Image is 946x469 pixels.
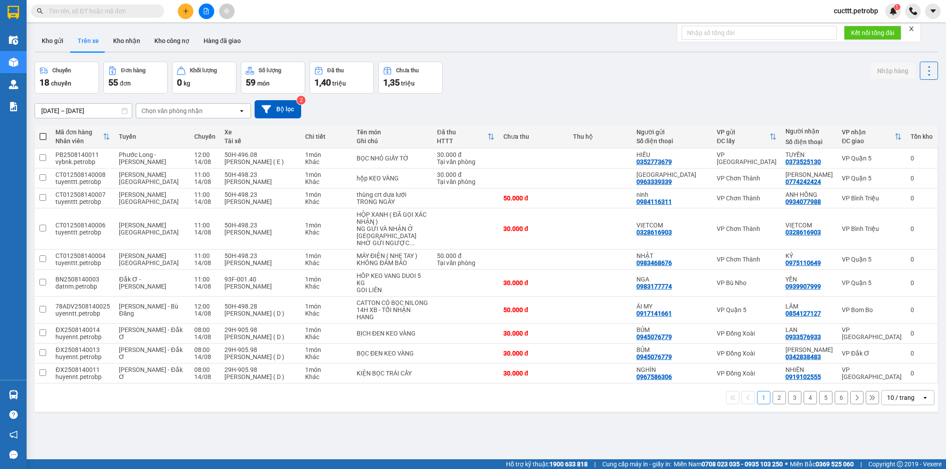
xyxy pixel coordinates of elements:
[503,225,564,232] div: 30.000 đ
[717,137,769,145] div: ĐC lấy
[9,35,18,45] img: warehouse-icon
[305,171,348,178] div: 1 món
[224,222,296,229] div: 50H-498.23
[194,283,216,290] div: 14/08
[194,303,216,310] div: 12:00
[52,67,71,74] div: Chuyến
[35,104,132,118] input: Select a date range.
[196,30,248,51] button: Hàng đã giao
[842,225,902,232] div: VP Bình Triệu
[636,222,708,229] div: VIETCOM
[889,7,897,15] img: icon-new-feature
[819,391,832,404] button: 5
[55,171,110,178] div: CT012508140008
[9,450,18,459] span: message
[120,80,131,87] span: đơn
[194,252,216,259] div: 11:00
[506,459,588,469] span: Hỗ trợ kỹ thuật:
[636,353,672,360] div: 0945076779
[224,303,296,310] div: 50H-498.28
[332,80,346,87] span: triệu
[119,171,179,185] span: [PERSON_NAME][GEOGRAPHIC_DATA]
[804,391,817,404] button: 4
[103,62,168,94] button: Đơn hàng55đơn
[383,77,400,88] span: 1,35
[674,459,783,469] span: Miền Nam
[246,77,255,88] span: 59
[409,239,415,246] span: ...
[194,326,216,333] div: 08:00
[55,303,110,310] div: 78ADV2508140025
[682,26,837,40] input: Nhập số tổng đài
[305,178,348,185] div: Khác
[224,129,296,136] div: Xe
[437,171,495,178] div: 30.000 đ
[327,67,344,74] div: Đã thu
[437,259,495,266] div: Tại văn phòng
[636,373,672,380] div: 0967586306
[224,366,296,373] div: 29H-905.98
[636,259,672,266] div: 0983468676
[396,67,419,74] div: Chưa thu
[49,6,153,16] input: Tìm tên, số ĐT hoặc mã đơn
[55,346,110,353] div: ĐX2508140013
[305,373,348,380] div: Khác
[602,459,671,469] span: Cung cấp máy in - giấy in:
[8,6,19,19] img: logo-vxr
[357,198,428,205] div: TRONG NGÀY
[9,102,18,111] img: solution-icon
[9,390,18,399] img: warehouse-icon
[837,125,906,149] th: Toggle SortBy
[925,4,941,19] button: caret-down
[238,107,245,114] svg: open
[717,129,769,136] div: VP gửi
[842,155,902,162] div: VP Quận 5
[224,333,296,340] div: [PERSON_NAME] ( D )
[785,191,833,198] div: ANH HỒNG
[55,198,110,205] div: tuyenttt.petrobp
[224,151,296,158] div: 50H-496.08
[224,353,296,360] div: [PERSON_NAME] ( D )
[785,283,821,290] div: 0939907999
[503,370,564,377] div: 30.000 đ
[717,350,777,357] div: VP Đồng Xoài
[503,306,564,313] div: 50.000 đ
[194,346,216,353] div: 08:00
[503,330,564,337] div: 30.000 đ
[908,26,915,32] span: close
[194,229,216,236] div: 14/08
[437,252,495,259] div: 50.000 đ
[119,151,166,165] span: Phước Long - [PERSON_NAME]
[636,151,708,158] div: HIẾU
[712,125,781,149] th: Toggle SortBy
[717,370,777,377] div: VP Đồng Xoài
[785,252,833,259] div: KỶ
[224,373,296,380] div: [PERSON_NAME] ( D )
[310,62,374,94] button: Đã thu1,40 triệu
[194,178,216,185] div: 14/08
[55,129,103,136] div: Mã đơn hàng
[177,77,182,88] span: 0
[785,229,821,236] div: 0328616903
[911,279,933,286] div: 0
[827,5,885,16] span: cucttt.petrobp
[119,366,182,380] span: [PERSON_NAME] - Đắk Ơ
[224,8,230,14] span: aim
[357,259,428,266] div: KHÔNG ĐẢM BẢO
[437,178,495,185] div: Tại văn phòng
[194,151,216,158] div: 12:00
[183,8,189,14] span: plus
[870,63,915,79] button: Nhập hàng
[357,299,428,306] div: CATTON CÓ BỌC NILONG
[119,222,179,236] span: [PERSON_NAME][GEOGRAPHIC_DATA]
[785,333,821,340] div: 0933576933
[911,225,933,232] div: 0
[636,303,708,310] div: ÁI MY
[194,276,216,283] div: 11:00
[224,137,296,145] div: Tài xế
[357,350,428,357] div: BỌC ĐEN KEO VÀNG
[55,283,110,290] div: datnm.petrobp
[224,310,296,317] div: [PERSON_NAME] ( D )
[357,175,428,182] div: hộp KEO VÀNG
[178,4,193,19] button: plus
